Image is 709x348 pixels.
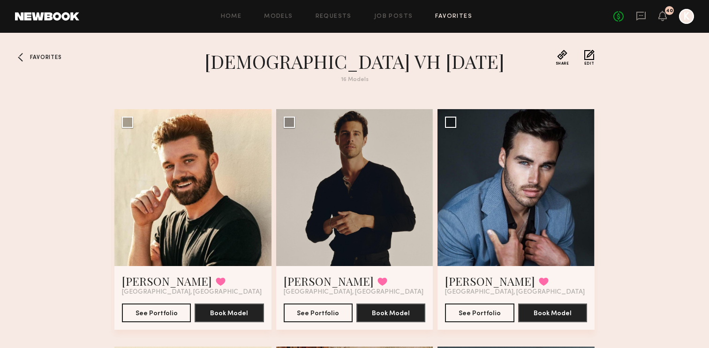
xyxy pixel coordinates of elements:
[284,274,374,289] a: [PERSON_NAME]
[666,8,673,14] div: 40
[122,289,262,296] span: [GEOGRAPHIC_DATA], [GEOGRAPHIC_DATA]
[195,309,264,317] a: Book Model
[186,50,523,73] h1: [DEMOGRAPHIC_DATA] VH [DATE]
[584,62,595,66] span: Edit
[518,309,587,317] a: Book Model
[679,9,694,24] a: K
[556,50,569,66] button: Share
[122,304,191,322] button: See Portfolio
[556,62,569,66] span: Share
[264,14,293,20] a: Models
[435,14,472,20] a: Favorites
[221,14,242,20] a: Home
[584,50,595,66] button: Edit
[30,55,61,60] span: Favorites
[15,50,30,65] a: Favorites
[122,274,212,289] a: [PERSON_NAME]
[445,274,535,289] a: [PERSON_NAME]
[518,304,587,322] button: Book Model
[356,304,425,322] button: Book Model
[195,304,264,322] button: Book Model
[284,289,423,296] span: [GEOGRAPHIC_DATA], [GEOGRAPHIC_DATA]
[186,77,523,83] div: 16 Models
[374,14,413,20] a: Job Posts
[445,304,514,322] button: See Portfolio
[284,304,353,322] button: See Portfolio
[316,14,352,20] a: Requests
[356,309,425,317] a: Book Model
[445,289,585,296] span: [GEOGRAPHIC_DATA], [GEOGRAPHIC_DATA]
